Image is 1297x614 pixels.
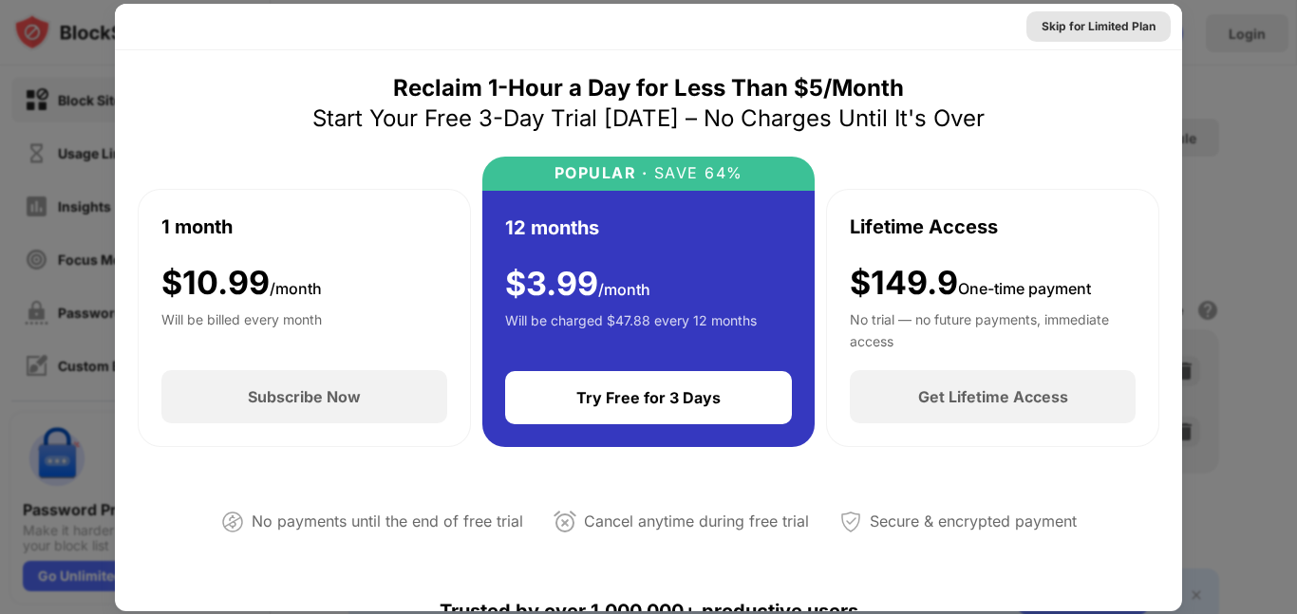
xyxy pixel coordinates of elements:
div: No payments until the end of free trial [252,508,523,535]
div: Subscribe Now [248,387,361,406]
img: cancel-anytime [554,511,576,533]
div: Skip for Limited Plan [1042,17,1156,36]
div: Start Your Free 3-Day Trial [DATE] – No Charges Until It's Over [312,103,985,134]
div: $ 10.99 [161,264,322,303]
div: Get Lifetime Access [918,387,1068,406]
div: Will be charged $47.88 every 12 months [505,310,757,348]
div: Reclaim 1-Hour a Day for Less Than $5/Month [393,73,904,103]
div: 1 month [161,213,233,241]
div: $149.9 [850,264,1091,303]
div: No trial — no future payments, immediate access [850,309,1136,347]
span: One-time payment [958,279,1091,298]
div: POPULAR · [555,164,648,182]
div: SAVE 64% [648,164,743,182]
div: Secure & encrypted payment [870,508,1077,535]
div: Try Free for 3 Days [576,388,721,407]
span: /month [598,280,650,299]
div: Will be billed every month [161,309,322,347]
div: Cancel anytime during free trial [584,508,809,535]
div: 12 months [505,214,599,242]
span: /month [270,279,322,298]
div: $ 3.99 [505,265,650,304]
img: not-paying [221,511,244,533]
img: secured-payment [839,511,862,533]
div: Lifetime Access [850,213,998,241]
